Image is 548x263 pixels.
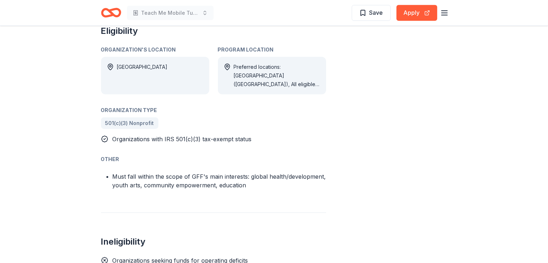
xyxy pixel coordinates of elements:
span: Teach Me Mobile Tutoring and More [141,9,199,17]
button: Save [352,5,391,21]
div: Organization Type [101,106,326,115]
div: Other [101,155,326,164]
div: Preferred locations: [GEOGRAPHIC_DATA] ([GEOGRAPHIC_DATA]), All eligible locations: Global [234,63,320,89]
h2: Eligibility [101,25,326,37]
h2: Ineligibility [101,236,326,248]
div: Program Location [218,45,326,54]
button: Teach Me Mobile Tutoring and More [127,6,214,20]
a: 501(c)(3) Nonprofit [101,117,158,129]
div: Organization's Location [101,45,209,54]
span: Save [369,8,383,17]
a: Home [101,4,121,21]
span: Organizations with IRS 501(c)(3) tax-exempt status [113,135,252,143]
span: 501(c)(3) Nonprofit [105,119,154,128]
div: [GEOGRAPHIC_DATA] [117,63,168,89]
li: Must fall within the scope of GFF's main interests: global health/development, youth arts, commun... [113,172,326,190]
button: Apply [396,5,437,21]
